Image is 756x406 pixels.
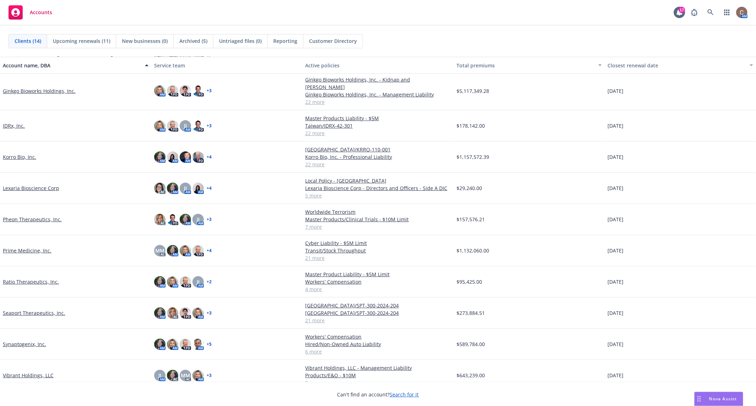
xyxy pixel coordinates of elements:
button: Total premiums [454,57,605,74]
span: [DATE] [607,340,623,348]
a: Products/E&O - $10M [305,372,451,379]
img: photo [154,85,166,96]
span: Nova Assist [709,396,737,402]
a: Search for it [390,391,419,398]
img: photo [154,151,166,163]
a: 5 more [305,192,451,199]
a: + 3 [207,311,212,315]
span: Upcoming renewals (11) [53,37,110,45]
span: JJ [184,184,187,192]
img: photo [180,339,191,350]
span: [DATE] [607,122,623,129]
a: Lexaria Bioscience Corp - Directors and Officers - Side A DIC [305,184,451,192]
a: [GEOGRAPHIC_DATA]/SPT-300-2024-204 [305,302,451,309]
button: Nova Assist [694,392,743,406]
img: photo [167,276,178,288]
a: Korro Bio, Inc. [3,153,36,161]
span: Reporting [273,37,297,45]
button: Active policies [302,57,454,74]
a: Ginkgo Bioworks Holdings, Inc. - Management Liability [305,91,451,98]
a: Taiwan/IDRX-42-301 [305,122,451,129]
a: Worldwide Terrorism [305,208,451,216]
span: $29,240.00 [457,184,482,192]
span: [DATE] [607,153,623,161]
a: Workers' Compensation [305,333,451,340]
span: [DATE] [607,87,623,95]
span: [DATE] [607,184,623,192]
a: [GEOGRAPHIC_DATA]/KRRO-110-001 [305,146,451,153]
a: Switch app [720,5,734,20]
span: MM [155,247,164,254]
span: Customer Directory [309,37,357,45]
img: photo [154,183,166,194]
img: photo [154,276,166,288]
img: photo [167,183,178,194]
span: JJ [184,122,187,129]
span: MM [181,372,190,379]
div: Closest renewal date [607,62,745,69]
img: photo [192,307,204,319]
img: photo [167,307,178,319]
img: photo [180,151,191,163]
span: Accounts [30,10,52,15]
img: photo [192,339,204,350]
img: photo [192,370,204,381]
a: Master Products/Clinical Trials - $10M Limit [305,216,451,223]
img: photo [154,339,166,350]
span: [DATE] [607,278,623,285]
span: [DATE] [607,247,623,254]
span: [DATE] [607,216,623,223]
a: Master Product Liability - $5M Limit [305,271,451,278]
span: [DATE] [607,309,623,317]
img: photo [167,151,178,163]
img: photo [180,276,191,288]
a: [GEOGRAPHIC_DATA]/SPT-300-2024-204 [305,309,451,317]
span: $178,142.00 [457,122,485,129]
span: Archived (5) [179,37,207,45]
a: Transit/Stock Throughput [305,247,451,254]
a: Vibrant Holdings, LLC [3,372,54,379]
img: photo [180,214,191,225]
a: + 4 [207,186,212,190]
img: photo [180,307,191,319]
a: + 4 [207,155,212,159]
img: photo [167,120,178,132]
a: Report a Bug [687,5,701,20]
a: 7 more [305,223,451,230]
span: [DATE] [607,372,623,379]
a: Local Policy - [GEOGRAPHIC_DATA] [305,177,451,184]
span: $95,425.00 [457,278,482,285]
a: Lexaria Bioscience Corp [3,184,59,192]
img: photo [167,370,178,381]
a: Ginkgo Bioworks Holdings, Inc. [3,87,75,95]
div: Account name, DBA [3,62,141,69]
div: Drag to move [695,392,704,406]
a: + 2 [207,280,212,284]
a: 6 more [305,348,451,355]
a: + 3 [207,124,212,128]
a: + 3 [207,217,212,222]
span: $5,117,349.28 [457,87,489,95]
a: + 3 [207,373,212,378]
a: Prime Medicine, Inc. [3,247,51,254]
img: photo [167,339,178,350]
a: Pheon Therapeutics, Inc. [3,216,62,223]
a: Cyber Liability - $5M Limit [305,239,451,247]
img: photo [167,85,178,96]
a: Seaport Therapeutics, Inc. [3,309,65,317]
a: Search [704,5,718,20]
a: 21 more [305,317,451,324]
div: Service team [154,62,300,69]
span: $643,239.00 [457,372,485,379]
a: 22 more [305,161,451,168]
span: Clients (14) [15,37,41,45]
img: photo [192,151,204,163]
span: $1,132,060.00 [457,247,489,254]
a: Hired/Non-Owned Auto Liability [305,340,451,348]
